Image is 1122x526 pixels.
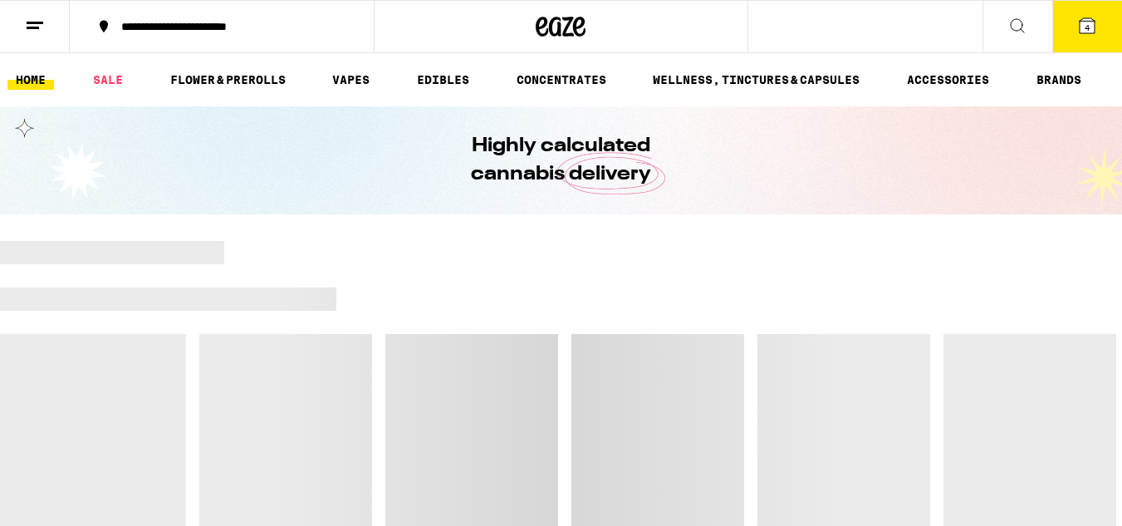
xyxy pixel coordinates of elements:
a: CONCENTRATES [508,70,615,90]
button: 4 [1052,1,1122,52]
span: 4 [1085,22,1090,32]
a: EDIBLES [409,70,478,90]
a: SALE [85,70,131,90]
a: VAPES [324,70,378,90]
h1: Highly calculated cannabis delivery [424,132,698,189]
a: WELLNESS, TINCTURES & CAPSULES [644,70,868,90]
a: HOME [7,70,54,90]
a: ACCESSORIES [899,70,997,90]
a: FLOWER & PREROLLS [162,70,294,90]
a: BRANDS [1028,70,1090,90]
